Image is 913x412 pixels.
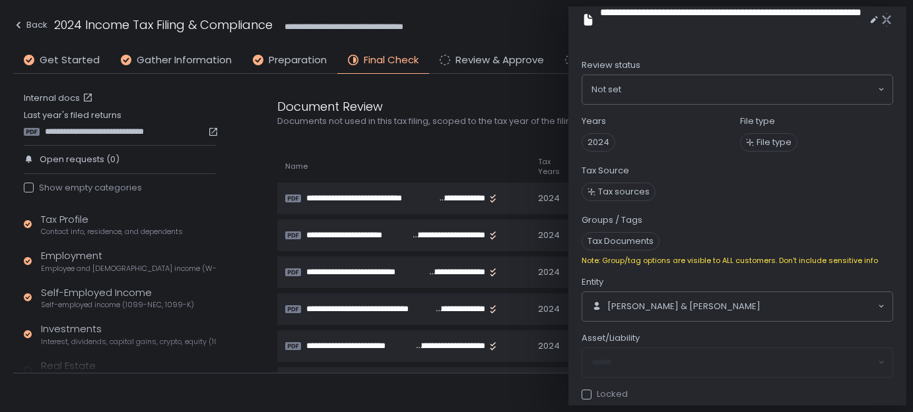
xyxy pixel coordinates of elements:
[41,322,216,347] div: Investments
[582,332,640,344] span: Asset/Liability
[582,256,893,266] div: Note: Group/tag options are visible to ALL customers. Don't include sensitive info
[582,75,893,104] div: Search for option
[41,212,183,237] div: Tax Profile
[582,276,603,288] span: Entity
[41,359,182,384] div: Real Estate
[24,92,96,104] a: Internal docs
[41,300,194,310] span: Self-employed income (1099-NEC, 1099-K)
[598,186,650,198] span: Tax sources
[277,115,900,127] div: Documents not used in this tax filing, scoped to the tax year of the filing, all years, or no years.
[277,98,900,115] div: Document Review
[364,53,419,68] span: Final Check
[41,285,194,310] div: Self-Employed Income
[40,154,119,165] span: Open requests (0)
[582,232,659,250] span: Tax Documents
[538,157,562,177] span: Tax Years
[582,115,606,127] label: Years
[582,165,629,177] label: Tax Source
[41,337,216,347] span: Interest, dividends, capital gains, crypto, equity (1099s, K-1s)
[41,227,183,237] span: Contact info, residence, and dependents
[24,109,216,137] div: Last year's filed returns
[592,83,621,96] span: Not set
[456,53,544,68] span: Review & Approve
[40,53,100,68] span: Get Started
[621,83,877,96] input: Search for option
[761,300,877,313] input: Search for option
[269,53,327,68] span: Preparation
[13,16,48,38] button: Back
[757,136,792,148] span: File type
[285,162,308,171] span: Name
[607,301,761,312] span: [PERSON_NAME] & [PERSON_NAME]
[41,249,216,274] div: Employment
[137,53,232,68] span: Gather Information
[582,133,615,152] span: 2024
[740,115,775,127] label: File type
[582,214,642,226] label: Groups / Tags
[582,292,893,321] div: Search for option
[582,59,640,71] span: Review status
[41,264,216,274] span: Employee and [DEMOGRAPHIC_DATA] income (W-2s)
[54,16,273,34] h1: 2024 Income Tax Filing & Compliance
[13,17,48,33] div: Back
